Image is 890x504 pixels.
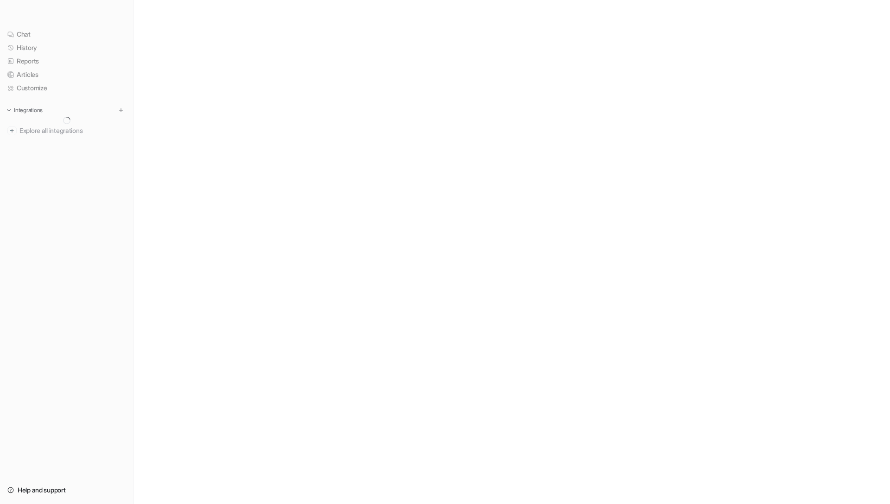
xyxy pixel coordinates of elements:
a: Help and support [4,484,129,497]
a: Articles [4,68,129,81]
img: menu_add.svg [118,107,124,113]
img: expand menu [6,107,12,113]
a: Chat [4,28,129,41]
a: Reports [4,55,129,68]
a: Customize [4,82,129,94]
button: Integrations [4,106,45,115]
p: Integrations [14,107,43,114]
a: Explore all integrations [4,124,129,137]
a: History [4,41,129,54]
span: Explore all integrations [19,123,126,138]
img: explore all integrations [7,126,17,135]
